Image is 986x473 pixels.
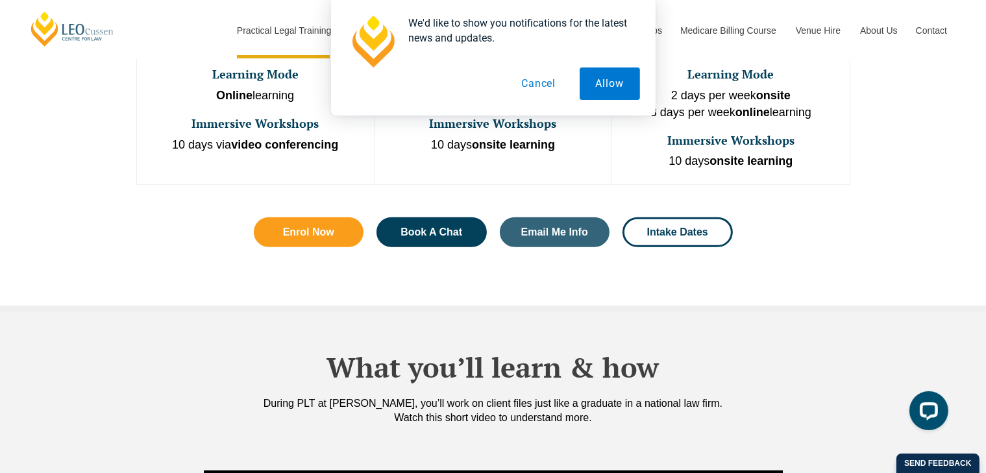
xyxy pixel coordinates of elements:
[138,117,373,130] h3: Immersive Workshops
[123,351,863,383] h2: What you’ll learn & how
[472,138,555,151] strong: onsite learning
[401,227,462,237] span: Book A Chat
[580,67,640,100] button: Allow
[347,16,399,67] img: notification icon
[622,217,733,247] a: Intake Dates
[399,16,640,45] div: We'd like to show you notifications for the latest news and updates.
[376,117,610,130] h3: Immersive Workshops
[735,106,770,119] strong: online
[283,227,334,237] span: Enrol Now
[647,227,708,237] span: Intake Dates
[521,227,588,237] span: Email Me Info
[899,386,954,441] iframe: LiveChat chat widget
[376,217,487,247] a: Book A Chat
[254,217,364,247] a: Enrol Now
[505,67,572,100] button: Cancel
[231,138,338,151] strong: video conferencing
[500,217,610,247] a: Email Me Info
[123,396,863,425] div: During PLT at [PERSON_NAME], you’ll work on client files just like a graduate in a national law f...
[376,137,610,154] p: 10 days
[613,134,848,147] h3: Immersive Workshops
[709,154,793,167] strong: onsite learning
[613,153,848,170] p: 10 days
[138,137,373,154] p: 10 days via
